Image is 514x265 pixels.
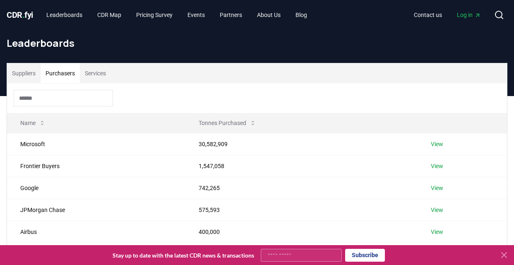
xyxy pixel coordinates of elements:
[40,7,89,22] a: Leaderboards
[181,7,211,22] a: Events
[7,177,185,199] td: Google
[250,7,287,22] a: About Us
[130,7,179,22] a: Pricing Survey
[431,140,443,148] a: View
[22,10,25,20] span: .
[407,7,449,22] a: Contact us
[7,63,41,83] button: Suppliers
[185,177,418,199] td: 742,265
[41,63,80,83] button: Purchasers
[7,133,185,155] td: Microsoft
[40,7,314,22] nav: Main
[185,133,418,155] td: 30,582,909
[431,228,443,236] a: View
[7,199,185,221] td: JPMorgan Chase
[192,115,263,131] button: Tonnes Purchased
[185,221,418,243] td: 400,000
[14,115,52,131] button: Name
[431,184,443,192] a: View
[80,63,111,83] button: Services
[213,7,249,22] a: Partners
[289,7,314,22] a: Blog
[7,221,185,243] td: Airbus
[7,10,33,20] span: CDR fyi
[7,9,33,21] a: CDR.fyi
[407,7,488,22] nav: Main
[450,7,488,22] a: Log in
[91,7,128,22] a: CDR Map
[7,243,185,265] td: Equinor
[7,36,507,50] h1: Leaderboards
[457,11,481,19] span: Log in
[431,206,443,214] a: View
[185,243,418,265] td: 330,000
[7,155,185,177] td: Frontier Buyers
[185,199,418,221] td: 575,593
[185,155,418,177] td: 1,547,058
[431,162,443,170] a: View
